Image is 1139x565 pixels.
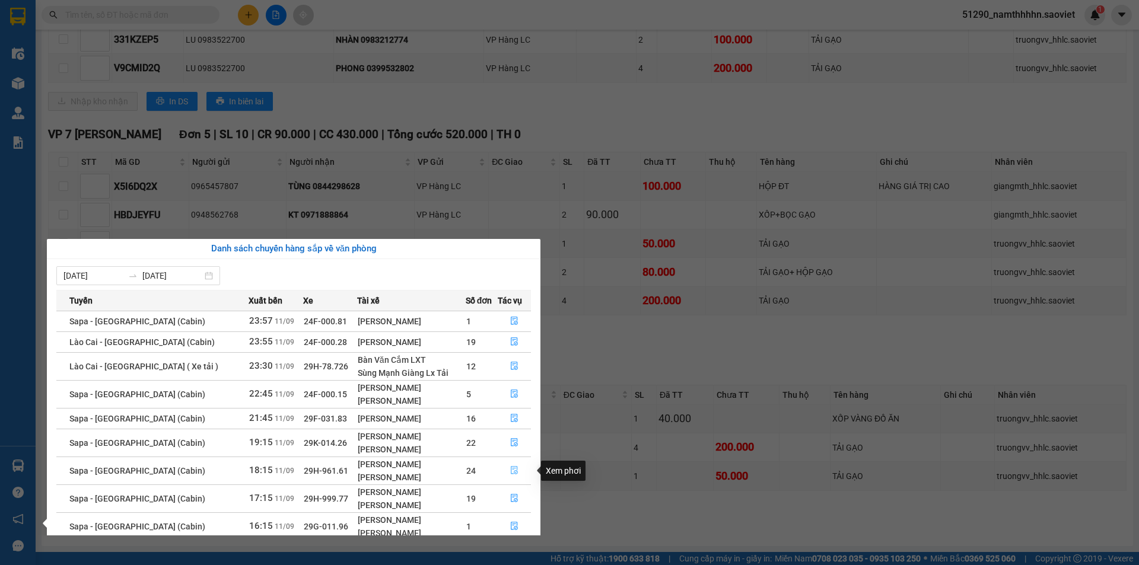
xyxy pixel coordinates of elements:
[510,494,518,503] span: file-done
[304,466,348,475] span: 29H-961.61
[358,458,465,471] div: [PERSON_NAME]
[275,362,294,371] span: 11/09
[69,390,205,399] span: Sapa - [GEOGRAPHIC_DATA] (Cabin)
[304,317,347,326] span: 24F-000.81
[56,242,531,256] div: Danh sách chuyến hàng sắp về văn phòng
[358,315,465,328] div: [PERSON_NAME]
[498,409,531,428] button: file-done
[249,465,273,475] span: 18:15
[510,362,518,371] span: file-done
[128,271,138,280] span: to
[275,338,294,346] span: 11/09
[357,294,380,307] span: Tài xế
[498,312,531,331] button: file-done
[69,494,205,503] span: Sapa - [GEOGRAPHIC_DATA] (Cabin)
[498,385,531,404] button: file-done
[466,317,471,326] span: 1
[304,494,348,503] span: 29H-999.77
[498,433,531,452] button: file-done
[358,430,465,443] div: [PERSON_NAME]
[275,414,294,423] span: 11/09
[69,317,205,326] span: Sapa - [GEOGRAPHIC_DATA] (Cabin)
[358,486,465,499] div: [PERSON_NAME]
[466,494,476,503] span: 19
[275,467,294,475] span: 11/09
[304,438,347,448] span: 29K-014.26
[249,388,273,399] span: 22:45
[510,317,518,326] span: file-done
[510,337,518,347] span: file-done
[358,443,465,456] div: [PERSON_NAME]
[275,494,294,503] span: 11/09
[249,336,273,347] span: 23:55
[510,390,518,399] span: file-done
[510,438,518,448] span: file-done
[498,333,531,352] button: file-done
[249,437,273,448] span: 19:15
[466,466,476,475] span: 24
[69,362,218,371] span: Lào Cai - [GEOGRAPHIC_DATA] ( Xe tải )
[304,362,348,371] span: 29H-78.726
[510,522,518,531] span: file-done
[498,357,531,376] button: file-done
[510,414,518,423] span: file-done
[466,414,476,423] span: 16
[128,271,138,280] span: swap-right
[249,360,273,371] span: 23:30
[466,337,476,347] span: 19
[358,381,465,394] div: [PERSON_NAME]
[466,522,471,531] span: 1
[142,269,202,282] input: Đến ngày
[358,336,465,349] div: [PERSON_NAME]
[275,317,294,325] span: 11/09
[510,466,518,475] span: file-done
[69,466,205,475] span: Sapa - [GEOGRAPHIC_DATA] (Cabin)
[304,337,347,347] span: 24F-000.28
[69,294,93,307] span: Tuyến
[275,390,294,398] span: 11/09
[358,499,465,512] div: [PERSON_NAME]
[466,362,476,371] span: 12
[249,413,273,423] span: 21:45
[466,438,476,448] span: 22
[249,521,273,531] span: 16:15
[69,337,215,347] span: Lào Cai - [GEOGRAPHIC_DATA] (Cabin)
[466,390,471,399] span: 5
[358,353,465,366] div: Bàn Văn Cắm LXT
[69,522,205,531] span: Sapa - [GEOGRAPHIC_DATA] (Cabin)
[498,489,531,508] button: file-done
[69,414,205,423] span: Sapa - [GEOGRAPHIC_DATA] (Cabin)
[63,269,123,282] input: Từ ngày
[304,414,347,423] span: 29F-031.83
[69,438,205,448] span: Sapa - [GEOGRAPHIC_DATA] (Cabin)
[249,493,273,503] span: 17:15
[358,526,465,540] div: [PERSON_NAME]
[275,439,294,447] span: 11/09
[358,513,465,526] div: [PERSON_NAME]
[303,294,313,307] span: Xe
[498,517,531,536] button: file-done
[498,294,522,307] span: Tác vụ
[358,471,465,484] div: [PERSON_NAME]
[541,461,586,481] div: Xem phơi
[358,412,465,425] div: [PERSON_NAME]
[358,394,465,407] div: [PERSON_NAME]
[249,294,282,307] span: Xuất bến
[275,522,294,531] span: 11/09
[249,315,273,326] span: 23:57
[304,522,348,531] span: 29G-011.96
[358,366,465,379] div: Sùng Mạnh Giàng Lx Tải
[304,390,347,399] span: 24F-000.15
[498,461,531,480] button: file-done
[466,294,492,307] span: Số đơn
